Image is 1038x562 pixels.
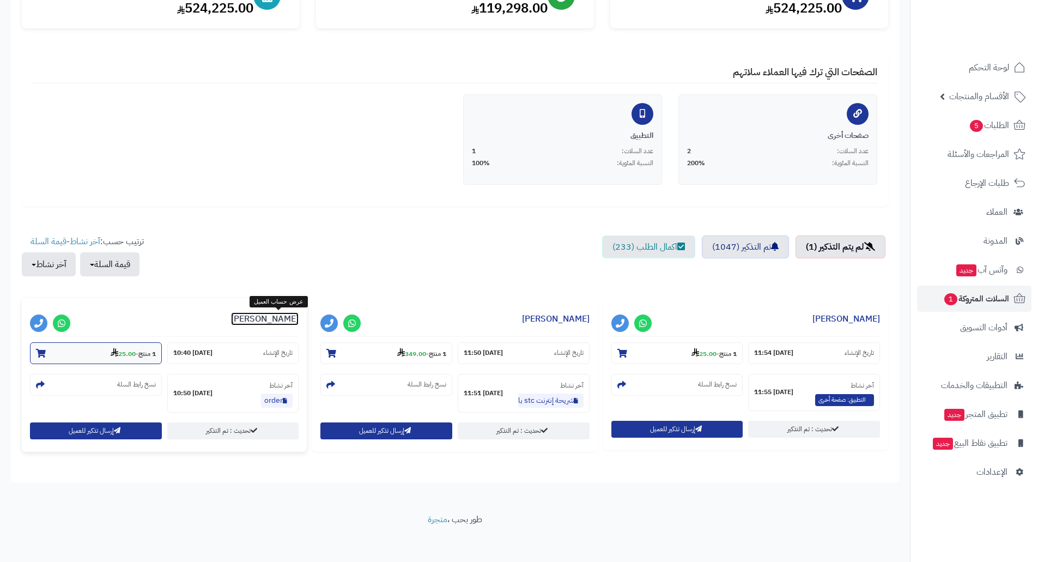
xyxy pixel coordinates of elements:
span: التطبيقات والخدمات [941,378,1007,393]
span: 5 [969,119,983,132]
strong: 349.00 [397,349,426,359]
small: نسخ رابط السلة [408,380,446,389]
span: 2 [687,147,691,156]
a: [PERSON_NAME] [522,312,590,325]
a: تحديث : تم التذكير [748,421,880,438]
span: التقارير [987,349,1007,364]
a: التطبيقات والخدمات [917,372,1031,398]
strong: [DATE] 11:50 [464,348,503,358]
span: جديد [933,438,953,450]
a: لوحة التحكم [917,55,1031,81]
div: صفحات أخرى [687,130,869,141]
span: 200% [687,159,705,168]
span: تطبيق المتجر [943,407,1007,422]
a: لم يتم التذكير (1) [796,235,885,258]
a: قيمة السلة [31,235,66,248]
strong: [DATE] 11:51 [464,389,503,398]
section: 1 منتج-349.00 [320,342,452,364]
small: - [111,348,156,359]
a: وآتس آبجديد [917,257,1031,283]
span: طلبات الإرجاع [965,176,1009,191]
span: المراجعات والأسئلة [948,147,1009,162]
span: تطبيق نقاط البيع [932,436,1007,451]
a: السلات المتروكة1 [917,286,1031,312]
a: التقارير [917,343,1031,370]
span: 100% [472,159,490,168]
button: آخر نشاط [22,252,76,276]
small: - [691,348,737,359]
strong: [DATE] 11:54 [754,348,793,358]
button: إرسال تذكير للعميل [30,422,162,439]
small: آخر نشاط [269,380,293,390]
span: العملاء [986,204,1007,220]
span: الأقسام والمنتجات [949,89,1009,104]
img: logo-2.png [964,21,1028,44]
span: لوحة التحكم [969,60,1009,75]
span: المدونة [984,233,1007,249]
span: عدد السلات: [837,147,869,156]
a: العملاء [917,199,1031,225]
a: تطبيق المتجرجديد [917,401,1031,427]
a: تحديث : تم التذكير [167,422,299,439]
section: 1 منتج-25.00 [30,342,162,364]
div: التطبيق [472,130,653,141]
small: - [397,348,446,359]
span: السلات المتروكة [943,291,1009,306]
section: نسخ رابط السلة [611,374,743,396]
span: 1 [472,147,476,156]
a: المدونة [917,228,1031,254]
a: تحديث : تم التذكير [458,422,590,439]
span: عدد السلات: [622,147,653,156]
a: [PERSON_NAME] [812,312,880,325]
small: تاريخ الإنشاء [554,348,584,358]
small: نسخ رابط السلة [698,380,737,389]
span: جديد [944,409,964,421]
strong: [DATE] 10:40 [173,348,213,358]
button: قيمة السلة [80,252,139,276]
a: [PERSON_NAME] [231,312,299,325]
span: النسبة المئوية: [832,159,869,168]
span: الطلبات [969,118,1009,133]
a: أدوات التسويق [917,315,1031,341]
strong: 25.00 [111,349,136,359]
small: آخر نشاط [560,380,584,390]
a: تطبيق نقاط البيعجديد [917,430,1031,456]
span: 1 [944,293,957,305]
a: طلبات الإرجاع [917,170,1031,196]
span: النسبة المئوية: [617,159,653,168]
small: تاريخ الإنشاء [845,348,874,358]
strong: 25.00 [691,349,717,359]
strong: [DATE] 11:55 [754,388,793,397]
a: آخر نشاط [70,235,100,248]
span: وآتس آب [955,262,1007,277]
button: إرسال تذكير للعميل [611,421,743,438]
small: تاريخ الإنشاء [263,348,293,358]
small: آخر نشاط [851,380,874,390]
section: نسخ رابط السلة [320,374,452,396]
span: التطبيق: صفحة أخرى [815,394,874,406]
a: متجرة [428,513,447,526]
small: نسخ رابط السلة [117,380,156,389]
a: order [261,394,293,408]
strong: 1 منتج [429,349,446,359]
button: إرسال تذكير للعميل [320,422,452,439]
a: اكمال الطلب (233) [602,235,695,258]
strong: 1 منتج [138,349,156,359]
section: 1 منتج-25.00 [611,342,743,364]
div: عرض حساب العميل [250,296,307,308]
a: الإعدادات [917,459,1031,485]
strong: [DATE] 10:50 [173,389,213,398]
span: أدوات التسويق [960,320,1007,335]
strong: 1 منتج [719,349,737,359]
span: الإعدادات [976,464,1007,480]
h4: الصفحات التي ترك فيها العملاء سلاتهم [33,67,877,83]
ul: ترتيب حسب: - [22,235,144,276]
span: جديد [956,264,976,276]
a: المراجعات والأسئلة [917,141,1031,167]
section: نسخ رابط السلة [30,374,162,396]
a: تم التذكير (1047) [702,235,789,258]
a: الطلبات5 [917,112,1031,138]
a: شريحة إنترنت stc باقة كويك نت 600 جيجا 6 اشهر [518,394,584,408]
